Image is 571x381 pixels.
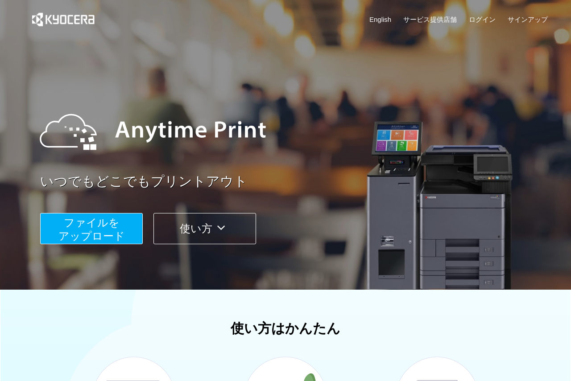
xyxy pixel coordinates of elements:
[153,213,256,244] button: 使い方
[403,15,457,24] a: サービス提供店舗
[58,217,125,242] span: ファイルを ​​アップロード
[40,213,143,244] button: ファイルを​​アップロード
[40,172,553,191] a: いつでもどこでもプリントアウト
[469,15,496,24] a: ログイン
[369,15,391,24] a: English
[508,15,548,24] a: サインアップ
